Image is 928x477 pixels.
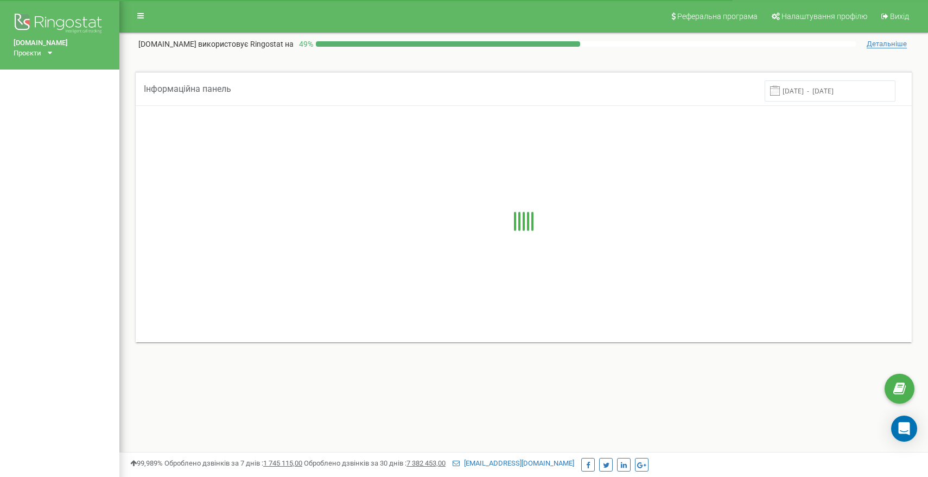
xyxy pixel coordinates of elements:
[406,459,446,467] u: 7 382 453,00
[138,39,294,49] p: [DOMAIN_NAME]
[14,38,106,48] a: [DOMAIN_NAME]
[677,12,758,21] span: Реферальна програма
[890,12,909,21] span: Вихід
[14,11,106,38] img: Ringostat logo
[130,459,163,467] span: 99,989%
[867,40,907,48] span: Детальніше
[781,12,867,21] span: Налаштування профілю
[14,48,41,59] div: Проєкти
[164,459,302,467] span: Оброблено дзвінків за 7 днів :
[304,459,446,467] span: Оброблено дзвінків за 30 днів :
[891,416,917,442] div: Open Intercom Messenger
[144,84,231,94] span: Інформаційна панель
[263,459,302,467] u: 1 745 115,00
[294,39,316,49] p: 49 %
[453,459,574,467] a: [EMAIL_ADDRESS][DOMAIN_NAME]
[198,40,294,48] span: використовує Ringostat на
